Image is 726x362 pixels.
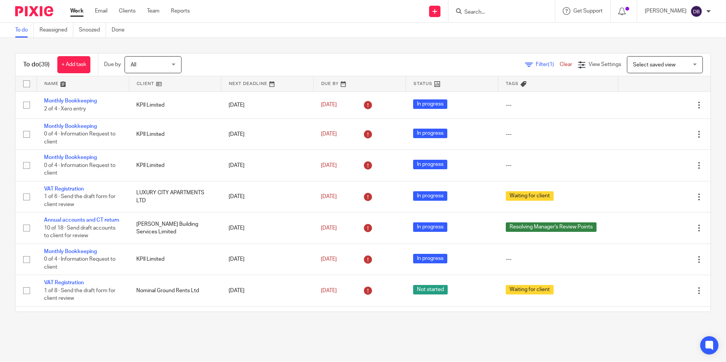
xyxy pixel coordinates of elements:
a: Done [112,23,130,38]
span: Not started [413,285,448,294]
span: [DATE] [321,288,337,293]
a: Work [70,7,84,15]
td: [PERSON_NAME] Building Services Limited [129,212,221,244]
span: [DATE] [321,194,337,199]
a: Reassigned [39,23,73,38]
a: Monthly Bookkeeping [44,249,97,254]
td: KPII Limited [129,244,221,275]
img: Pixie [15,6,53,16]
span: Select saved view [633,62,675,68]
a: Monthly Bookkeeping [44,98,97,104]
span: 0 of 4 · Information Request to client [44,163,115,176]
a: Email [95,7,107,15]
span: (39) [39,61,50,68]
td: KPII Limited [129,91,221,118]
span: [DATE] [321,131,337,137]
span: Tags [506,82,519,86]
a: VAT Registration [44,186,84,192]
div: --- [506,162,611,169]
div: --- [506,255,611,263]
img: svg%3E [690,5,702,17]
a: + Add task [57,56,90,73]
span: Get Support [573,8,603,14]
a: Annual accounts and CT return [44,217,119,223]
span: [DATE] [321,163,337,168]
td: [DATE] [221,118,313,150]
td: [DATE] [221,91,313,118]
td: Nominal Ground Rents Ltd [129,275,221,306]
span: [DATE] [321,225,337,231]
a: Monthly Bookkeeping [44,155,97,160]
p: [PERSON_NAME] [645,7,687,15]
span: Filter [536,62,560,67]
p: Due by [104,61,121,68]
span: Waiting for client [506,285,554,294]
span: In progress [413,99,447,109]
h1: To do [23,61,50,69]
span: 1 of 6 · Send the draft form for client review [44,194,115,207]
td: LUXURY CITY APARTMENTS LTD [129,181,221,212]
a: VAT Registration [44,280,84,285]
span: 0 of 4 · Information Request to client [44,257,115,270]
td: [DATE] [221,212,313,244]
span: In progress [413,129,447,138]
a: Snoozed [79,23,106,38]
td: [DATE] [221,181,313,212]
td: Change Please Ukpf Ltd [129,306,221,333]
span: 10 of 18 · Send draft accounts to client for review [44,225,115,239]
span: [DATE] [321,257,337,262]
td: KPII Limited [129,118,221,150]
input: Search [464,9,532,16]
span: All [131,62,136,68]
span: In progress [413,222,447,232]
td: KPII Limited [129,150,221,181]
span: In progress [413,254,447,263]
span: In progress [413,160,447,169]
a: Reports [171,7,190,15]
span: In progress [413,191,447,201]
span: View Settings [589,62,621,67]
span: [DATE] [321,102,337,108]
a: Team [147,7,159,15]
a: Monthly Bookkeeping [44,124,97,129]
td: [DATE] [221,244,313,275]
td: [DATE] [221,275,313,306]
a: Clients [119,7,136,15]
span: Resolving Manager's Review Points [506,222,597,232]
a: To do [15,23,34,38]
div: --- [506,131,611,138]
div: --- [506,101,611,109]
a: Clear [560,62,572,67]
span: 1 of 8 · Send the draft form for client review [44,288,115,301]
span: (1) [548,62,554,67]
td: [DATE] [221,150,313,181]
span: 2 of 4 · Xero entry [44,106,86,112]
td: [DATE] [221,306,313,333]
span: 0 of 4 · Information Request to client [44,132,115,145]
span: Waiting for client [506,191,554,201]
